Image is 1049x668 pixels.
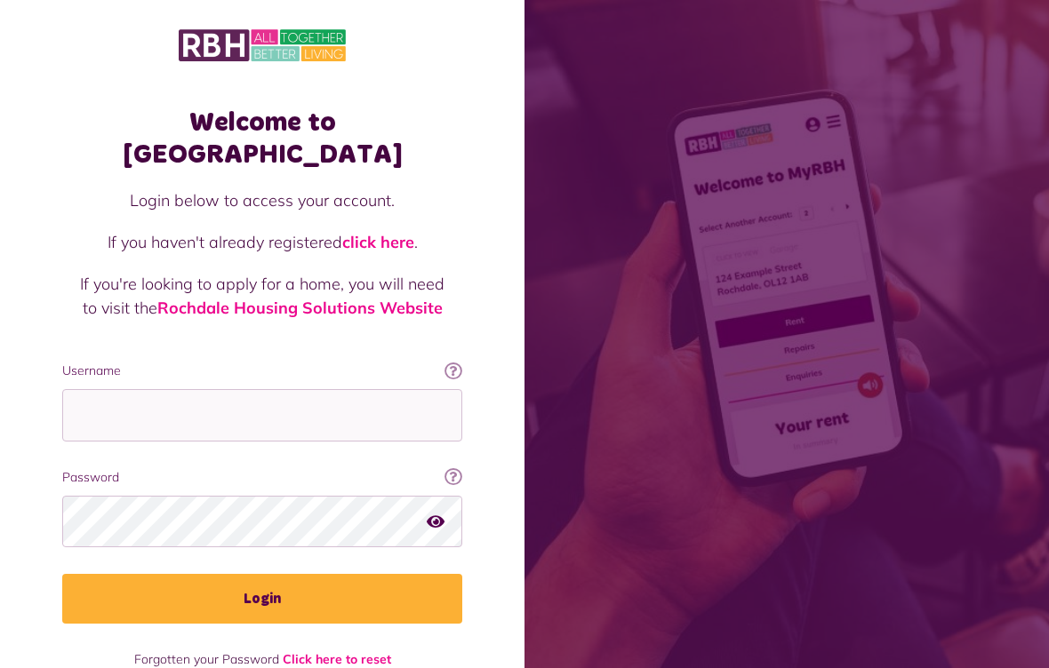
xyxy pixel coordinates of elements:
[179,27,346,64] img: MyRBH
[342,232,414,252] a: click here
[62,107,462,171] h1: Welcome to [GEOGRAPHIC_DATA]
[80,188,444,212] p: Login below to access your account.
[157,298,443,318] a: Rochdale Housing Solutions Website
[80,272,444,320] p: If you're looking to apply for a home, you will need to visit the
[62,574,462,624] button: Login
[62,362,462,380] label: Username
[62,468,462,487] label: Password
[283,651,391,667] a: Click here to reset
[80,230,444,254] p: If you haven't already registered .
[134,651,279,667] span: Forgotten your Password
